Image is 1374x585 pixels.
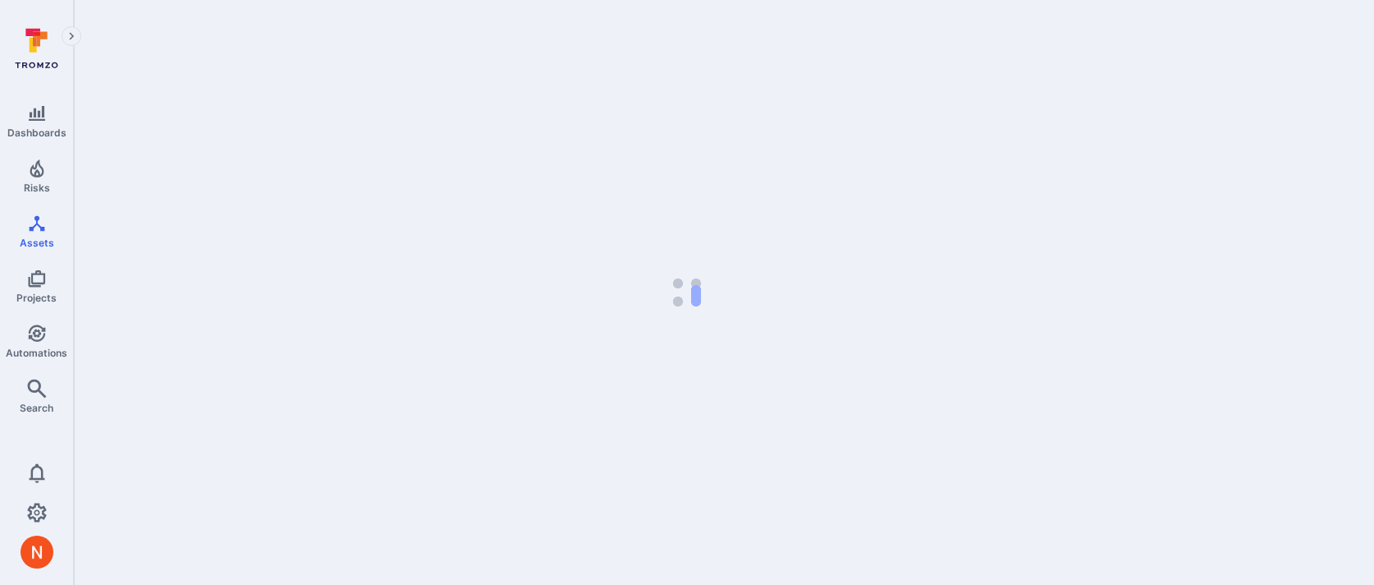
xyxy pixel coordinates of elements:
span: Risks [24,182,50,194]
span: Dashboards [7,127,66,139]
span: Projects [16,292,57,304]
span: Assets [20,237,54,249]
span: Automations [6,347,67,359]
button: Expand navigation menu [62,26,81,46]
span: Search [20,402,53,414]
i: Expand navigation menu [66,30,77,44]
div: Neeren Patki [21,536,53,569]
img: ACg8ocIprwjrgDQnDsNSk9Ghn5p5-B8DpAKWoJ5Gi9syOE4K59tr4Q=s96-c [21,536,53,569]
